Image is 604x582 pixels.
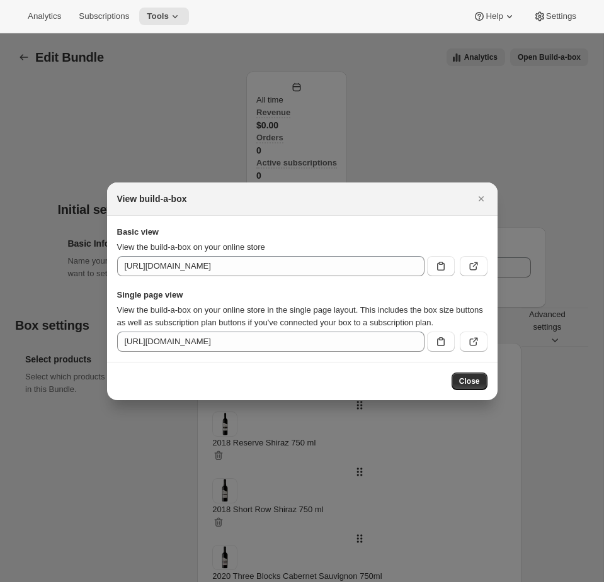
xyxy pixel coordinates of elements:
p: View the build-a-box on your online store [117,241,487,254]
span: Analytics [28,11,61,21]
button: Close [472,190,490,208]
strong: Basic view [117,226,487,238]
span: Help [486,11,503,21]
h2: View build-a-box [117,193,187,205]
button: Close [452,372,487,390]
span: Tools [147,11,169,21]
span: Close [459,376,480,386]
button: Tools [139,8,189,25]
button: Help [465,8,523,25]
p: View the build-a-box on your online store in the single page layout. This includes the box size b... [117,304,487,329]
span: Settings [546,11,576,21]
span: Subscriptions [79,11,129,21]
button: Settings [526,8,584,25]
button: Analytics [20,8,69,25]
strong: Single page view [117,289,487,301]
button: Subscriptions [71,8,137,25]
